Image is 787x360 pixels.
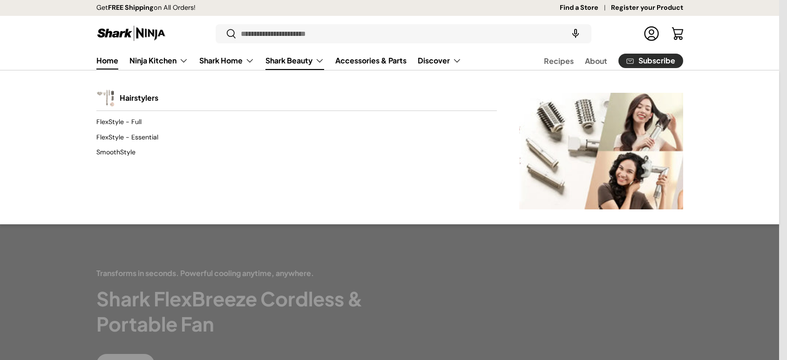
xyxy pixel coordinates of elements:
summary: Ninja Kitchen [124,51,194,70]
a: About [585,52,607,70]
a: Ninja Kitchen [129,51,188,70]
summary: Discover [412,51,467,70]
speech-search-button: Search by voice [561,23,590,44]
span: Subscribe [638,57,675,64]
a: Home [96,51,118,69]
a: Accessories & Parts [335,51,407,69]
nav: Secondary [522,51,683,70]
summary: Shark Beauty [260,51,330,70]
img: Shark Ninja Philippines [96,24,166,42]
nav: Primary [96,51,461,70]
summary: Shark Home [194,51,260,70]
a: Shark Home [199,51,254,70]
strong: FREE Shipping [108,3,154,12]
a: Discover [418,51,461,70]
a: Find a Store [560,3,611,13]
a: Register your Product [611,3,683,13]
a: Shark Beauty [265,51,324,70]
p: Get on All Orders! [96,3,196,13]
a: Subscribe [618,54,683,68]
a: Recipes [544,52,574,70]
